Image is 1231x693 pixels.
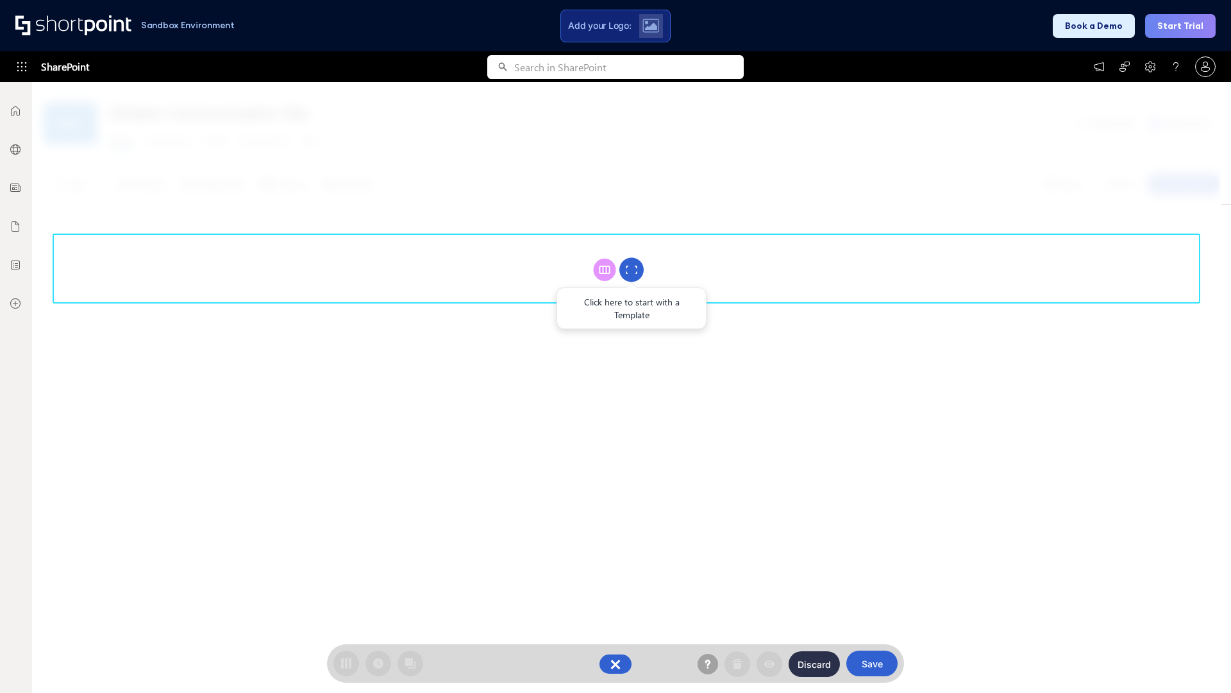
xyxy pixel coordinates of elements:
[1145,14,1216,38] button: Start Trial
[141,22,235,29] h1: Sandbox Environment
[514,55,744,79] input: Search in SharePoint
[1053,14,1135,38] button: Book a Demo
[789,651,840,677] button: Discard
[1167,631,1231,693] iframe: Chat Widget
[642,19,659,33] img: Upload logo
[846,651,898,676] button: Save
[568,20,631,31] span: Add your Logo:
[41,51,89,82] span: SharePoint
